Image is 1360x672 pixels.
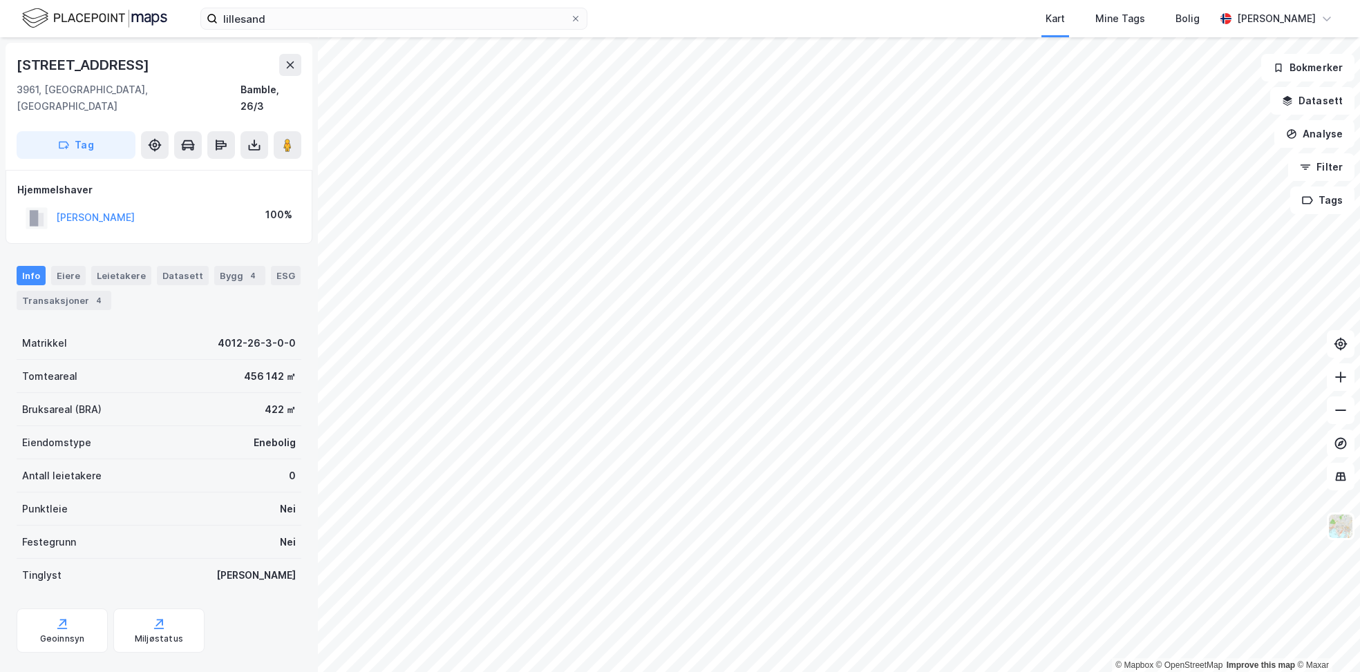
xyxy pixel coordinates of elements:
[1291,606,1360,672] div: Kontrollprogram for chat
[218,335,296,352] div: 4012-26-3-0-0
[1274,120,1354,148] button: Analyse
[1115,660,1153,670] a: Mapbox
[1291,606,1360,672] iframe: Chat Widget
[216,567,296,584] div: [PERSON_NAME]
[17,131,135,159] button: Tag
[1227,660,1295,670] a: Improve this map
[218,8,570,29] input: Søk på adresse, matrikkel, gårdeiere, leietakere eller personer
[22,434,91,451] div: Eiendomstype
[22,501,68,517] div: Punktleie
[157,266,209,285] div: Datasett
[265,207,292,223] div: 100%
[22,468,102,484] div: Antall leietakere
[1095,10,1145,27] div: Mine Tags
[17,54,152,76] div: [STREET_ADDRESS]
[289,468,296,484] div: 0
[22,567,62,584] div: Tinglyst
[22,368,77,385] div: Tomteareal
[1261,54,1354,81] button: Bokmerker
[240,81,301,115] div: Bamble, 26/3
[265,401,296,418] div: 422 ㎡
[22,335,67,352] div: Matrikkel
[1046,10,1065,27] div: Kart
[135,633,183,644] div: Miljøstatus
[214,266,265,285] div: Bygg
[1290,186,1354,214] button: Tags
[1175,10,1200,27] div: Bolig
[280,501,296,517] div: Nei
[280,534,296,550] div: Nei
[17,266,46,285] div: Info
[17,81,240,115] div: 3961, [GEOGRAPHIC_DATA], [GEOGRAPHIC_DATA]
[91,266,151,285] div: Leietakere
[92,294,106,307] div: 4
[22,401,102,418] div: Bruksareal (BRA)
[254,434,296,451] div: Enebolig
[1288,153,1354,181] button: Filter
[1156,660,1223,670] a: OpenStreetMap
[246,269,260,282] div: 4
[271,266,301,285] div: ESG
[22,6,167,30] img: logo.f888ab2527a4732fd821a326f86c7f29.svg
[22,534,76,550] div: Festegrunn
[244,368,296,385] div: 456 142 ㎡
[1237,10,1316,27] div: [PERSON_NAME]
[1270,87,1354,115] button: Datasett
[51,266,86,285] div: Eiere
[17,182,301,198] div: Hjemmelshaver
[40,633,85,644] div: Geoinnsyn
[1328,513,1354,539] img: Z
[17,291,111,310] div: Transaksjoner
